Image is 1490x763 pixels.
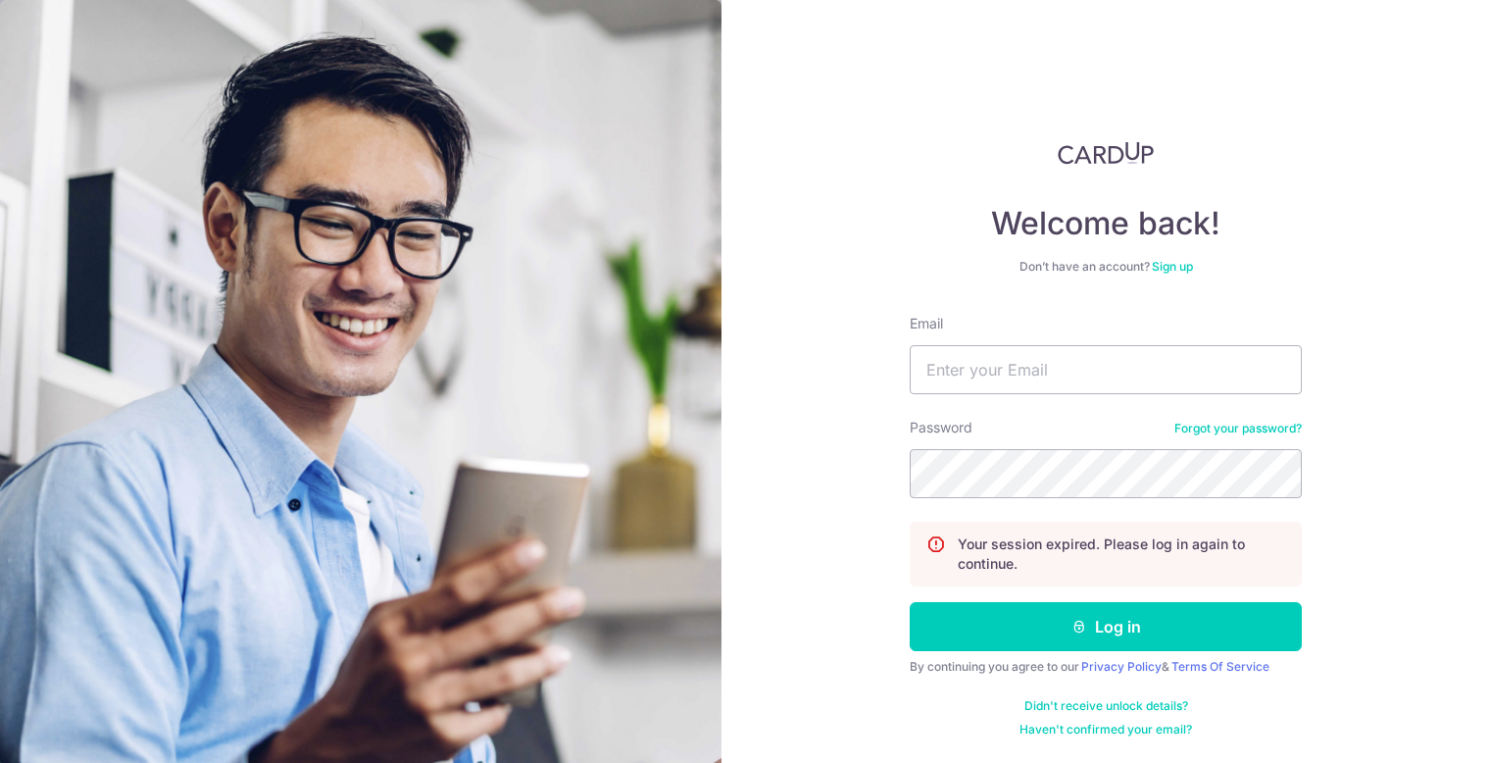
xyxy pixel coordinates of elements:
[910,659,1302,675] div: By continuing you agree to our &
[1019,722,1192,738] a: Haven't confirmed your email?
[910,602,1302,651] button: Log in
[1058,141,1154,165] img: CardUp Logo
[1024,698,1188,714] a: Didn't receive unlock details?
[1171,659,1269,674] a: Terms Of Service
[910,418,972,437] label: Password
[910,204,1302,243] h4: Welcome back!
[958,534,1285,574] p: Your session expired. Please log in again to continue.
[910,314,943,333] label: Email
[1174,421,1302,436] a: Forgot your password?
[1081,659,1162,674] a: Privacy Policy
[910,259,1302,275] div: Don’t have an account?
[910,345,1302,394] input: Enter your Email
[1152,259,1193,274] a: Sign up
